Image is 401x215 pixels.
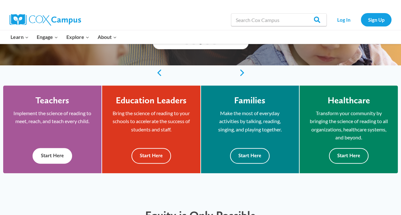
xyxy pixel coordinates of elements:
[116,95,187,106] h4: Education Leaders
[231,13,327,26] input: Search Cox Campus
[330,13,358,26] a: Log In
[329,148,368,164] button: Start Here
[102,85,200,173] a: Education Leaders Bring the science of reading to your schools to accelerate the success of stude...
[93,30,121,44] button: Child menu of About
[300,85,398,173] a: Healthcare Transform your community by bringing the science of reading to all organizations, heal...
[327,95,370,106] h4: Healthcare
[234,95,265,106] h4: Families
[33,148,72,164] button: Start Here
[211,109,289,134] p: Make the most of everyday activities by talking, reading, singing, and playing together.
[112,109,190,134] p: Bring the science of reading to your schools to accelerate the success of students and staff.
[309,109,388,142] p: Transform your community by bringing the science of reading to all organizations, healthcare syst...
[230,148,270,164] button: Start Here
[35,95,69,106] h4: Teachers
[3,85,101,173] a: Teachers Implement the science of reading to meet, reach, and teach every child. Start Here
[153,69,162,77] a: previous
[131,148,171,164] button: Start Here
[239,69,249,77] a: next
[6,30,33,44] button: Child menu of Learn
[330,13,391,26] nav: Secondary Navigation
[10,14,81,26] img: Cox Campus
[33,30,63,44] button: Child menu of Engage
[361,13,391,26] a: Sign Up
[153,66,249,79] div: content slider buttons
[201,85,299,173] a: Families Make the most of everyday activities by talking, reading, singing, and playing together....
[13,109,92,125] p: Implement the science of reading to meet, reach, and teach every child.
[62,30,93,44] button: Child menu of Explore
[6,30,121,44] nav: Primary Navigation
